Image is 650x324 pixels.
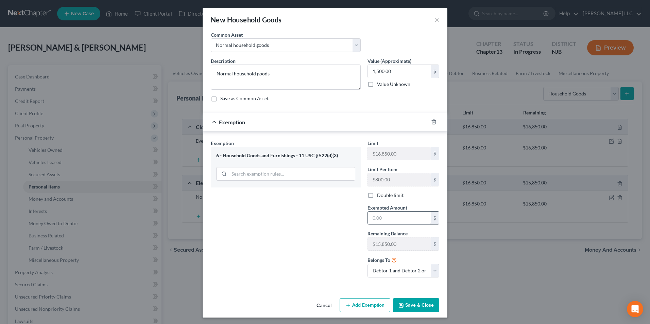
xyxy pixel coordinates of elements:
[211,15,282,24] div: New Household Goods
[311,299,337,312] button: Cancel
[220,95,269,102] label: Save as Common Asset
[434,16,439,24] button: ×
[229,167,355,180] input: Search exemption rules...
[377,192,404,199] label: Double limit
[367,140,378,146] span: Limit
[367,230,408,237] label: Remaining Balance
[431,173,439,186] div: $
[367,205,407,211] span: Exempted Amount
[393,298,439,312] button: Save & Close
[627,301,643,317] div: Open Intercom Messenger
[216,152,355,159] div: 6 - Household Goods and Furnishings - 11 USC § 522(d)(3)
[368,65,431,78] input: 0.00
[368,147,431,160] input: --
[368,237,431,250] input: --
[367,166,397,173] label: Limit Per Item
[377,81,410,88] label: Value Unknown
[211,140,234,146] span: Exemption
[340,298,390,312] button: Add Exemption
[431,65,439,78] div: $
[368,173,431,186] input: --
[219,119,245,125] span: Exemption
[367,257,390,263] span: Belongs To
[431,212,439,224] div: $
[431,147,439,160] div: $
[431,237,439,250] div: $
[368,212,431,224] input: 0.00
[211,31,243,38] label: Common Asset
[211,58,236,64] span: Description
[367,57,411,65] label: Value (Approximate)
